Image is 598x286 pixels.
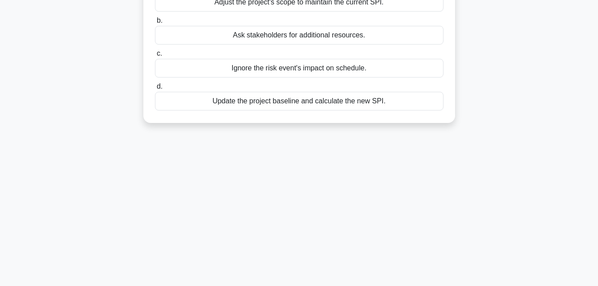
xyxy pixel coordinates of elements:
span: d. [157,82,163,90]
span: b. [157,16,163,24]
div: Ignore the risk event's impact on schedule. [155,59,443,78]
div: Update the project baseline and calculate the new SPI. [155,92,443,110]
div: Ask stakeholders for additional resources. [155,26,443,45]
span: c. [157,49,162,57]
